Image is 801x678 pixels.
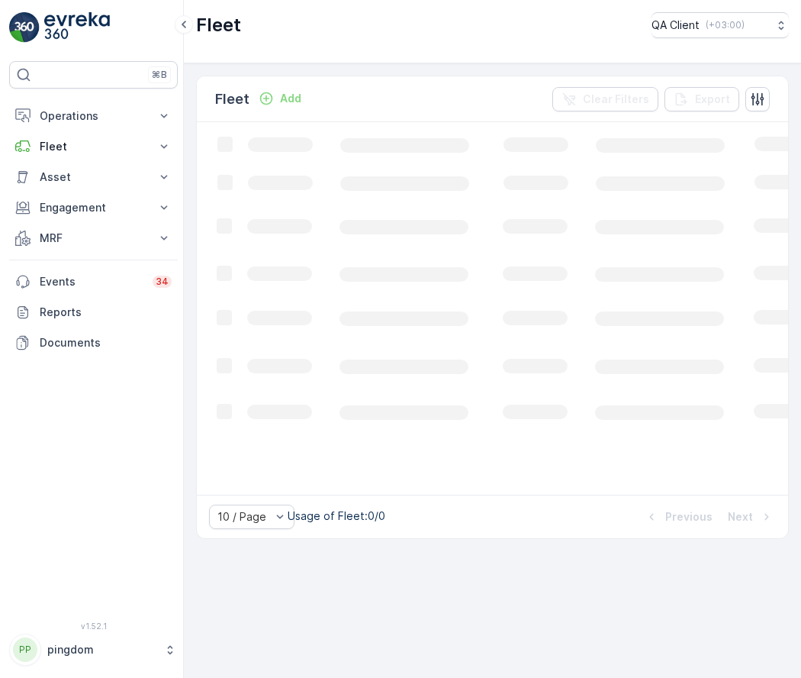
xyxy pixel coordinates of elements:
[665,509,713,525] p: Previous
[651,18,700,33] p: QA Client
[9,328,178,358] a: Documents
[40,108,147,124] p: Operations
[40,169,147,185] p: Asset
[196,13,241,37] p: Fleet
[642,508,714,526] button: Previous
[253,89,307,108] button: Add
[13,638,37,662] div: PP
[552,87,658,111] button: Clear Filters
[40,231,147,246] p: MRF
[9,101,178,131] button: Operations
[583,92,649,107] p: Clear Filters
[695,92,730,107] p: Export
[215,89,249,110] p: Fleet
[40,335,172,350] p: Documents
[9,223,178,253] button: MRF
[280,91,301,106] p: Add
[9,634,178,666] button: PPpingdom
[156,276,169,288] p: 34
[726,508,776,526] button: Next
[288,508,385,524] p: Usage of Fleet : 0/0
[706,19,745,31] p: ( +03:00 )
[9,12,40,43] img: logo
[47,642,156,657] p: pingdom
[40,139,147,154] p: Fleet
[40,274,143,289] p: Events
[9,266,178,297] a: Events34
[9,192,178,223] button: Engagement
[40,305,172,320] p: Reports
[9,131,178,162] button: Fleet
[664,87,739,111] button: Export
[152,69,167,81] p: ⌘B
[728,509,753,525] p: Next
[9,621,178,631] span: v 1.52.1
[40,200,147,215] p: Engagement
[9,162,178,192] button: Asset
[44,12,110,43] img: logo_light-DOdMpM7g.png
[651,12,789,38] button: QA Client(+03:00)
[9,297,178,328] a: Reports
